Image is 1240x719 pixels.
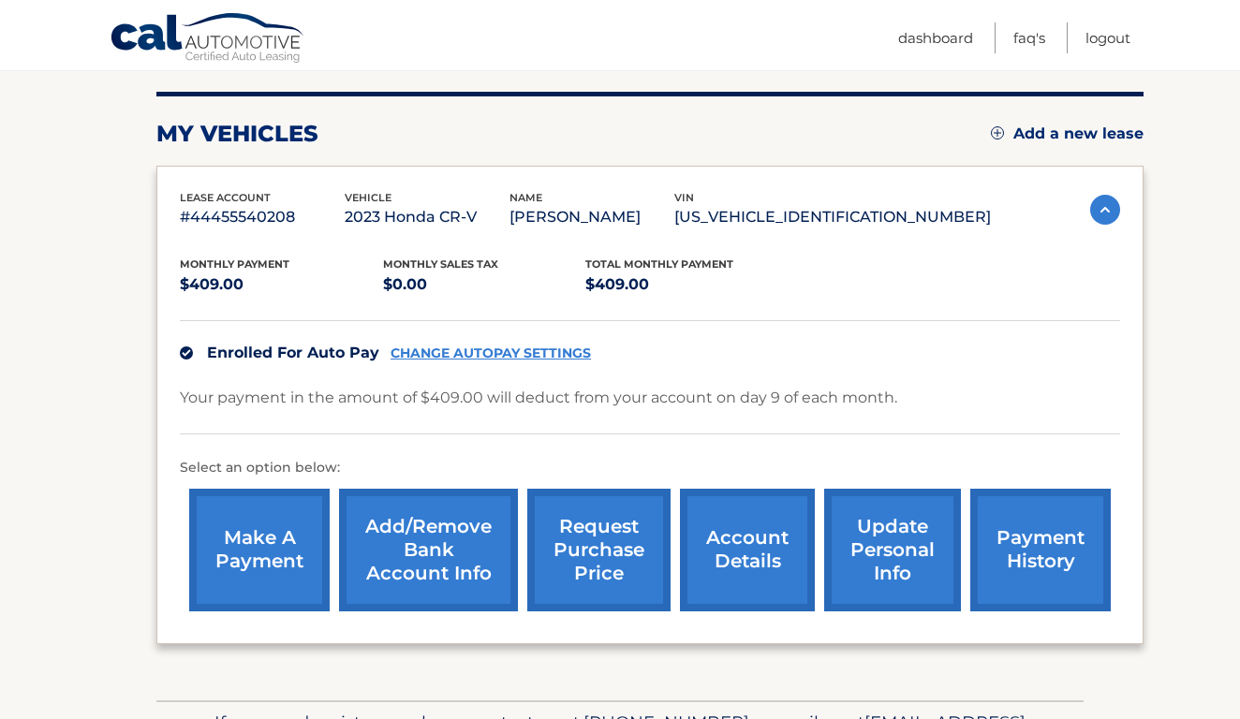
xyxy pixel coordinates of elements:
p: 2023 Honda CR-V [345,204,509,230]
a: request purchase price [527,489,671,611]
a: FAQ's [1013,22,1045,53]
a: account details [680,489,815,611]
span: vin [674,191,694,204]
p: $409.00 [180,271,383,298]
a: make a payment [189,489,330,611]
a: Cal Automotive [110,12,306,66]
a: payment history [970,489,1111,611]
h2: my vehicles [156,120,318,148]
span: vehicle [345,191,391,204]
p: Your payment in the amount of $409.00 will deduct from your account on day 9 of each month. [180,385,897,411]
img: add.svg [991,126,1004,139]
span: Monthly Payment [180,257,289,271]
span: name [509,191,542,204]
p: [PERSON_NAME] [509,204,674,230]
p: Select an option below: [180,457,1120,479]
p: #44455540208 [180,204,345,230]
span: Enrolled For Auto Pay [207,344,379,361]
a: Add a new lease [991,125,1144,143]
p: [US_VEHICLE_IDENTIFICATION_NUMBER] [674,204,991,230]
a: Add/Remove bank account info [339,489,518,611]
span: Total Monthly Payment [585,257,733,271]
span: lease account [180,191,271,204]
a: Logout [1085,22,1130,53]
img: accordion-active.svg [1090,195,1120,225]
a: update personal info [824,489,961,611]
a: Dashboard [898,22,973,53]
p: $0.00 [383,271,586,298]
a: CHANGE AUTOPAY SETTINGS [391,345,591,361]
span: Monthly sales Tax [383,257,498,271]
p: $409.00 [585,271,789,298]
img: check.svg [180,346,193,359]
